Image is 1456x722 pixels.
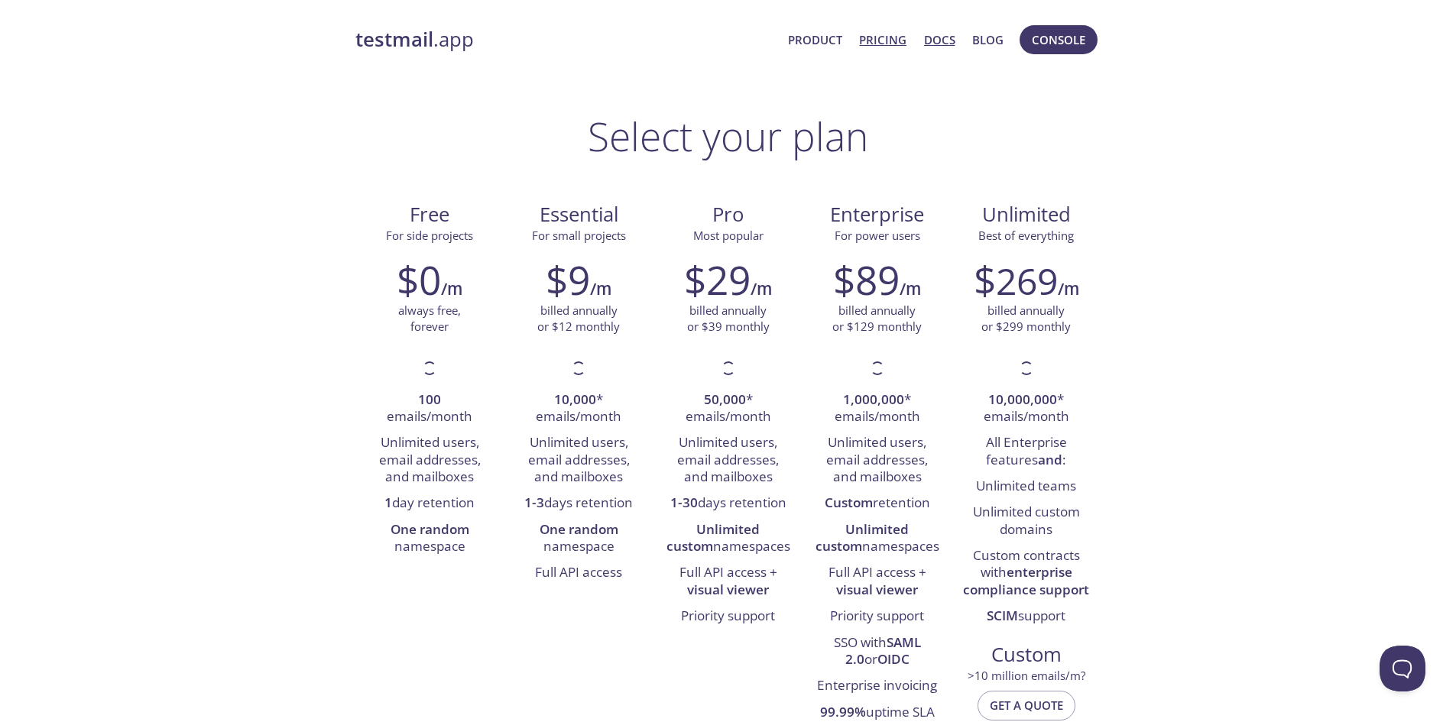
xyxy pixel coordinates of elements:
li: Unlimited users, email addresses, and mailboxes [814,430,940,491]
p: billed annually or $39 monthly [687,303,770,335]
strong: visual viewer [836,581,918,598]
h2: $9 [546,257,590,303]
span: Essential [517,202,641,228]
li: days retention [516,491,642,516]
li: support [963,604,1089,630]
span: Get a quote [990,695,1063,715]
a: Product [788,30,842,50]
strong: testmail [355,26,433,53]
li: day retention [367,491,493,516]
li: Full API access [516,560,642,586]
strong: 1,000,000 [843,390,904,408]
span: Most popular [693,228,764,243]
h6: /m [590,276,611,302]
strong: One random [540,520,618,538]
strong: 1-3 [524,494,544,511]
a: testmail.app [355,27,777,53]
button: Get a quote [978,691,1075,720]
span: Enterprise [815,202,939,228]
a: Docs [924,30,955,50]
h6: /m [1058,276,1079,302]
li: days retention [665,491,791,516]
strong: 50,000 [704,390,746,408]
li: namespace [516,517,642,561]
span: For side projects [386,228,473,243]
li: Unlimited teams [963,474,1089,500]
strong: Unlimited custom [816,520,910,555]
span: 269 [996,256,1058,306]
li: retention [814,491,940,516]
li: namespace [367,517,493,561]
li: Unlimited users, email addresses, and mailboxes [665,430,791,491]
li: * emails/month [814,387,940,431]
li: * emails/month [665,387,791,431]
strong: SAML 2.0 [845,633,921,668]
span: Free [368,202,492,228]
h6: /m [441,276,462,302]
li: Custom contracts with [963,543,1089,604]
span: Unlimited [982,201,1071,228]
li: Full API access + [665,560,791,604]
li: Priority support [814,604,940,630]
strong: Unlimited custom [666,520,760,555]
strong: enterprise compliance support [963,563,1089,597]
iframe: Help Scout Beacon - Open [1380,646,1425,691]
h1: Select your plan [588,113,868,159]
span: > 10 million emails/m? [968,668,1085,683]
h2: $ [974,257,1058,303]
strong: 1 [384,494,392,511]
span: Pro [666,202,790,228]
a: Pricing [859,30,906,50]
strong: 10,000,000 [988,390,1057,408]
span: Best of everything [978,228,1074,243]
strong: 100 [418,390,441,408]
p: billed annually or $129 monthly [832,303,922,335]
strong: Custom [825,494,873,511]
span: Console [1032,30,1085,50]
strong: OIDC [877,650,910,668]
strong: visual viewer [687,581,769,598]
li: All Enterprise features : [963,430,1089,474]
span: For small projects [532,228,626,243]
li: Unlimited custom domains [963,500,1089,543]
li: Full API access + [814,560,940,604]
li: namespaces [665,517,791,561]
strong: One random [391,520,469,538]
p: always free, forever [398,303,461,335]
li: Enterprise invoicing [814,673,940,699]
h6: /m [900,276,921,302]
p: billed annually or $12 monthly [537,303,620,335]
a: Blog [972,30,1004,50]
strong: and [1038,451,1062,468]
strong: SCIM [987,607,1018,624]
h6: /m [751,276,772,302]
li: Unlimited users, email addresses, and mailboxes [367,430,493,491]
li: Unlimited users, email addresses, and mailboxes [516,430,642,491]
span: Custom [964,642,1088,668]
li: Priority support [665,604,791,630]
li: SSO with or [814,630,940,674]
strong: 1-30 [670,494,698,511]
button: Console [1020,25,1098,54]
h2: $89 [833,257,900,303]
li: emails/month [367,387,493,431]
p: billed annually or $299 monthly [981,303,1071,335]
span: For power users [835,228,920,243]
h2: $0 [397,257,441,303]
h2: $29 [684,257,751,303]
li: * emails/month [516,387,642,431]
strong: 99.99% [820,703,866,720]
strong: 10,000 [554,390,596,408]
li: * emails/month [963,387,1089,431]
li: namespaces [814,517,940,561]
